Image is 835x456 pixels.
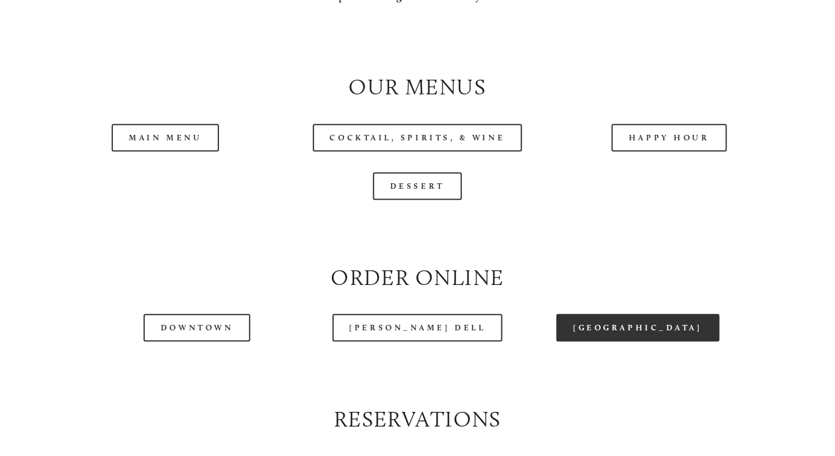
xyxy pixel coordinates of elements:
a: [GEOGRAPHIC_DATA] [556,314,720,341]
a: [PERSON_NAME] Dell [333,314,503,341]
a: Cocktail, Spirits, & Wine [313,124,523,151]
a: Main Menu [112,124,219,151]
h2: Order Online [50,262,785,294]
h2: Our Menus [50,72,785,103]
a: Happy Hour [612,124,727,151]
h2: Reservations [50,404,785,435]
a: Downtown [144,314,250,341]
a: Dessert [373,172,462,200]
